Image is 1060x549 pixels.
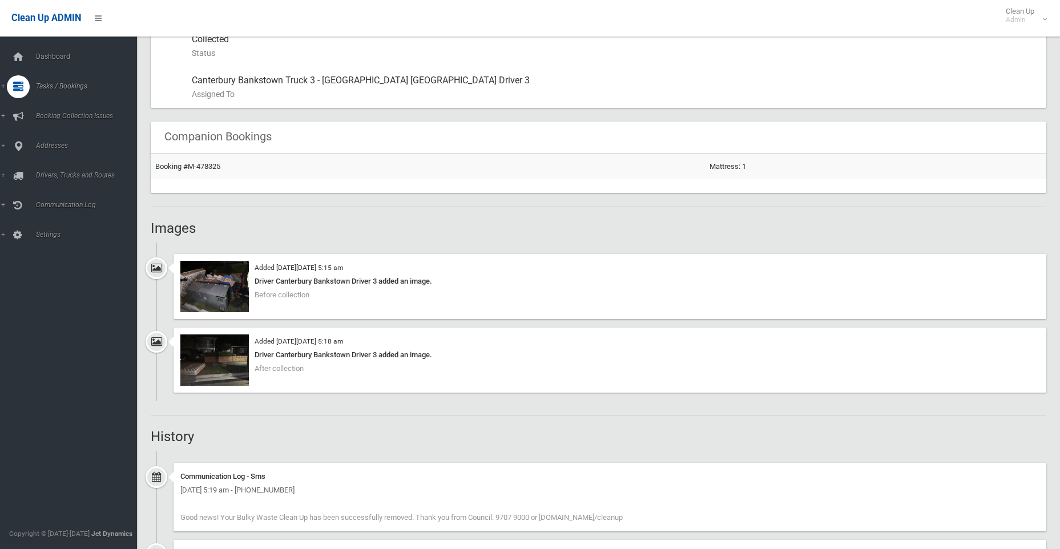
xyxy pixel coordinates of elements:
[255,264,343,272] small: Added [DATE][DATE] 5:15 am
[180,470,1039,483] div: Communication Log - Sms
[192,46,1037,60] small: Status
[180,513,623,522] span: Good news! Your Bulky Waste Clean Up has been successfully removed. Thank you from Council. 9707 ...
[192,87,1037,101] small: Assigned To
[180,334,249,386] img: 2025-10-1505.18.167645285594309845467.jpg
[33,171,146,179] span: Drivers, Trucks and Routes
[33,201,146,209] span: Communication Log
[705,154,1046,179] td: Mattress: 1
[151,429,1046,444] h2: History
[11,13,81,23] span: Clean Up ADMIN
[151,126,285,148] header: Companion Bookings
[180,261,249,312] img: 2025-10-1505.15.401558182483472901005.jpg
[255,290,309,299] span: Before collection
[33,53,146,60] span: Dashboard
[151,221,1046,236] h2: Images
[1006,15,1034,24] small: Admin
[255,337,343,345] small: Added [DATE][DATE] 5:18 am
[33,142,146,150] span: Addresses
[33,82,146,90] span: Tasks / Bookings
[180,483,1039,497] div: [DATE] 5:19 am - [PHONE_NUMBER]
[91,530,132,538] strong: Jet Dynamics
[9,530,90,538] span: Copyright © [DATE]-[DATE]
[192,26,1037,67] div: Collected
[155,162,220,171] a: Booking #M-478325
[33,231,146,239] span: Settings
[192,67,1037,108] div: Canterbury Bankstown Truck 3 - [GEOGRAPHIC_DATA] [GEOGRAPHIC_DATA] Driver 3
[255,364,304,373] span: After collection
[180,348,1039,362] div: Driver Canterbury Bankstown Driver 3 added an image.
[1000,7,1046,24] span: Clean Up
[33,112,146,120] span: Booking Collection Issues
[180,274,1039,288] div: Driver Canterbury Bankstown Driver 3 added an image.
